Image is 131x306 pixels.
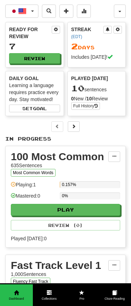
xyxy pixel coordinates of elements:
span: Played [DATE]: 0 [11,235,120,242]
button: Fluency Fast Track [11,278,50,285]
div: New / Review [71,95,122,102]
button: Review (0) [11,220,120,230]
span: Collections [33,297,66,301]
button: Play [11,204,120,216]
span: 2 [71,41,78,51]
div: Includes [DATE]! [71,54,122,61]
div: 7 [9,42,60,51]
p: In Progress [5,135,126,142]
div: Streak [71,26,104,40]
div: Playing: 1 [11,181,56,193]
span: Pro [66,297,99,301]
div: Learning a language requires practice every day. Stay motivated! [9,82,60,103]
a: (EDT) [71,34,82,39]
div: Fast Track Level 1 [11,260,108,271]
div: Mastered: 0 [11,192,56,204]
div: Daily Goal [9,75,60,82]
button: Setgoal [9,105,60,112]
strong: 0 [71,96,74,101]
button: Most Common Words [11,169,56,177]
div: 635 Sentences [11,162,108,169]
div: 1,000 Sentences [11,271,108,278]
button: Add sentence to collection [59,5,73,18]
div: Day s [71,42,122,51]
strong: 10 [86,96,92,101]
span: Played [DATE] [71,75,108,82]
div: Ready for Review [9,26,52,40]
span: Cloze-Reading [98,297,131,301]
a: Full History [71,102,100,110]
button: More stats [77,5,91,18]
button: Search sentences [42,5,56,18]
div: 100 Most Common [11,151,108,162]
button: Review [9,53,60,64]
span: 10 [71,83,85,93]
div: sentences [71,84,122,93]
